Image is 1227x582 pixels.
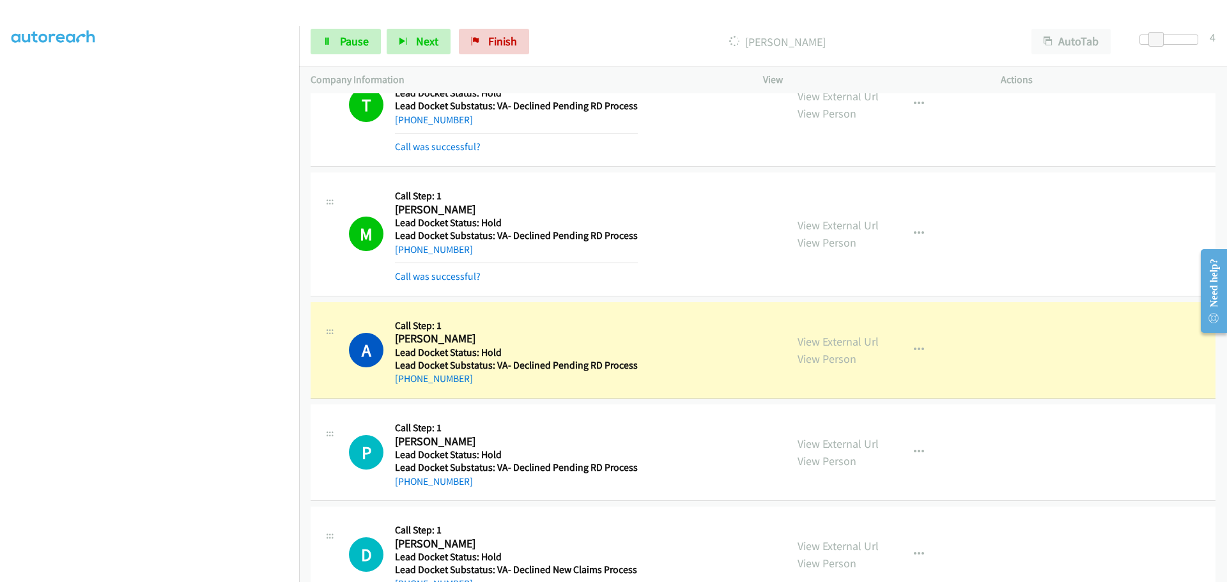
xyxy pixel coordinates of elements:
[798,106,856,121] a: View Person
[395,114,473,126] a: [PHONE_NUMBER]
[798,454,856,468] a: View Person
[311,29,381,54] a: Pause
[1210,29,1215,46] div: 4
[798,539,879,553] a: View External Url
[459,29,529,54] a: Finish
[395,190,638,203] h5: Call Step: 1
[395,270,481,282] a: Call was successful?
[798,556,856,571] a: View Person
[395,422,638,434] h5: Call Step: 1
[395,243,473,256] a: [PHONE_NUMBER]
[798,334,879,349] a: View External Url
[340,34,369,49] span: Pause
[349,435,383,470] h1: P
[798,218,879,233] a: View External Url
[395,551,637,563] h5: Lead Docket Status: Hold
[763,72,978,88] p: View
[349,333,383,367] h1: A
[395,461,638,474] h5: Lead Docket Substatus: VA- Declined Pending RD Process
[395,537,637,551] h2: [PERSON_NAME]
[395,434,638,449] h2: [PERSON_NAME]
[349,537,383,572] div: The call is yet to be attempted
[395,319,638,332] h5: Call Step: 1
[387,29,451,54] button: Next
[395,346,638,359] h5: Lead Docket Status: Hold
[395,100,638,112] h5: Lead Docket Substatus: VA- Declined Pending RD Process
[1031,29,1111,54] button: AutoTab
[416,34,438,49] span: Next
[349,435,383,470] div: The call is yet to be attempted
[395,372,473,385] a: [PHONE_NUMBER]
[395,448,638,461] h5: Lead Docket Status: Hold
[395,475,473,487] a: [PHONE_NUMBER]
[798,436,879,451] a: View External Url
[395,217,638,229] h5: Lead Docket Status: Hold
[349,217,383,251] h1: M
[798,89,879,103] a: View External Url
[395,141,481,153] a: Call was successful?
[395,563,637,576] h5: Lead Docket Substatus: VA- Declined New Claims Process
[1001,72,1215,88] p: Actions
[349,88,383,122] h1: T
[395,229,638,242] h5: Lead Docket Substatus: VA- Declined Pending RD Process
[395,524,637,537] h5: Call Step: 1
[798,351,856,366] a: View Person
[546,33,1008,50] p: [PERSON_NAME]
[395,359,638,372] h5: Lead Docket Substatus: VA- Declined Pending RD Process
[311,72,740,88] p: Company Information
[395,332,638,346] h2: [PERSON_NAME]
[395,203,638,217] h2: [PERSON_NAME]
[349,537,383,572] h1: D
[1190,240,1227,342] iframe: Resource Center
[488,34,517,49] span: Finish
[798,235,856,250] a: View Person
[395,87,638,100] h5: Lead Docket Status: Hold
